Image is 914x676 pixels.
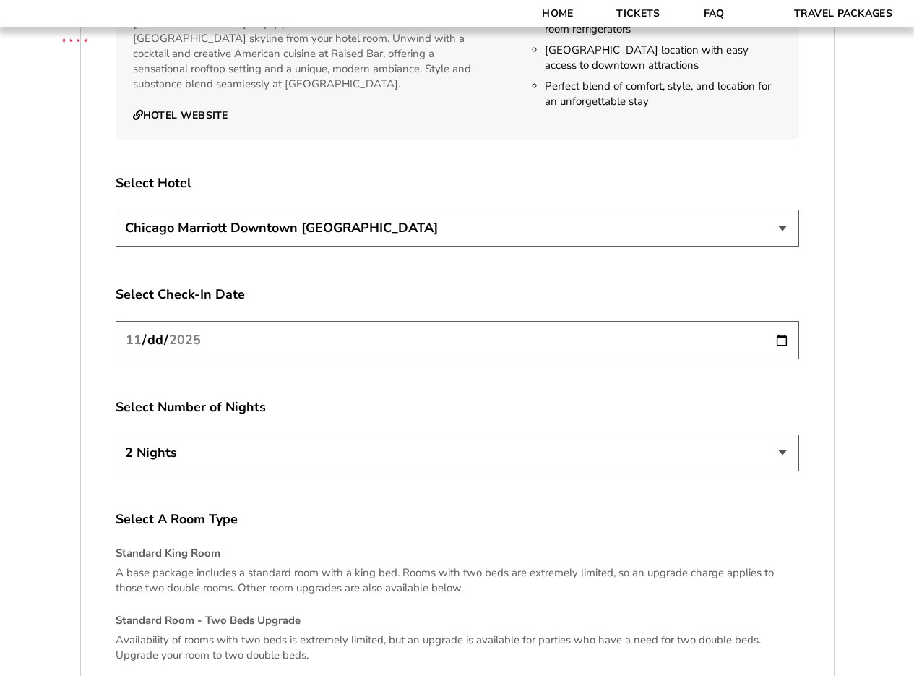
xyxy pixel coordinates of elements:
[43,7,106,70] img: CBS Sports Thanksgiving Classic
[116,565,799,596] p: A base package includes a standard room with a king bed. Rooms with two beds are extremely limite...
[116,633,799,663] p: Availability of rooms with two beds is extremely limited, but an upgrade is available for parties...
[116,174,799,192] label: Select Hotel
[116,613,799,628] h4: Standard Room - Two Beds Upgrade
[133,109,228,122] a: Hotel Website
[116,510,799,529] label: Select A Room Type
[545,79,781,109] li: Perfect blend of comfort, style, and location for an unforgettable stay
[116,546,799,561] h4: Standard King Room
[545,43,781,73] li: [GEOGRAPHIC_DATA] location with easy access to downtown attractions
[116,398,799,416] label: Select Number of Nights
[116,286,799,304] label: Select Check-In Date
